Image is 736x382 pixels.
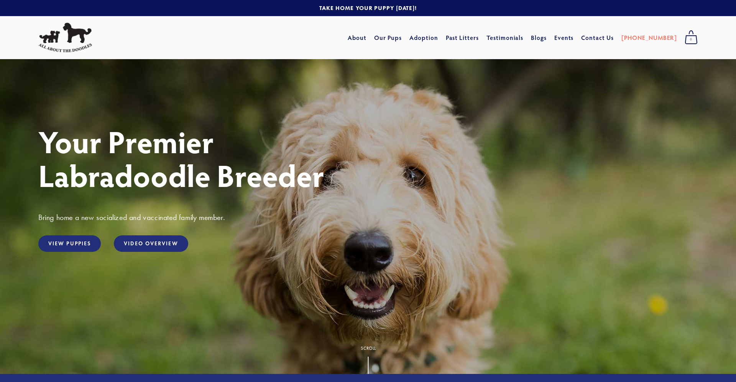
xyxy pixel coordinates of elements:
a: Past Litters [446,33,479,41]
a: Contact Us [581,31,614,45]
div: Scroll [361,346,376,351]
span: 0 [685,35,698,45]
a: [PHONE_NUMBER] [621,31,677,45]
a: 0 items in cart [681,28,701,47]
a: Testimonials [486,31,524,45]
h3: Bring home a new socialized and vaccinated family member. [38,212,698,222]
a: Video Overview [114,235,188,252]
a: View Puppies [38,235,101,252]
a: Our Pups [374,31,402,45]
a: Blogs [531,31,547,45]
img: All About The Doodles [38,23,92,53]
a: Events [554,31,574,45]
a: Adoption [409,31,438,45]
a: About [348,31,366,45]
h1: Your Premier Labradoodle Breeder [38,124,698,192]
